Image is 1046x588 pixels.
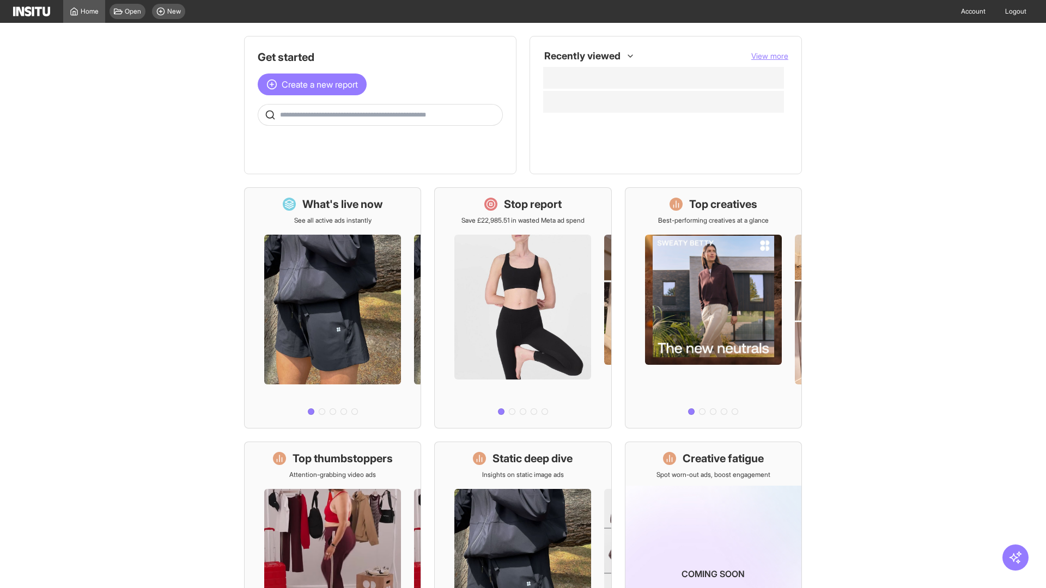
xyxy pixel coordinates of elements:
[548,119,561,132] div: Insights
[492,451,573,466] h1: Static deep dive
[125,7,141,16] span: Open
[289,470,376,479] p: Attention-grabbing video ads
[751,51,788,62] button: View more
[751,51,788,60] span: View more
[282,78,358,91] span: Create a new report
[258,73,367,95] button: Create a new report
[167,7,181,16] span: New
[658,216,769,225] p: Best-performing creatives at a glance
[689,197,757,212] h1: Top creatives
[244,187,421,428] a: What's live nowSee all active ads instantly
[434,187,611,428] a: Stop reportSave £22,985.51 in wasted Meta ad spend
[13,7,50,16] img: Logo
[461,216,585,225] p: Save £22,985.51 in wasted Meta ad spend
[567,121,599,130] span: TikTok Ads
[302,197,383,212] h1: What's live now
[567,145,780,154] span: Placements
[294,216,372,225] p: See all active ads instantly
[504,197,562,212] h1: Stop report
[482,470,564,479] p: Insights on static image ads
[548,143,561,156] div: Insights
[625,187,802,428] a: Top creativesBest-performing creatives at a glance
[258,50,503,65] h1: Get started
[567,145,601,154] span: Placements
[567,121,780,130] span: TikTok Ads
[293,451,393,466] h1: Top thumbstoppers
[81,7,99,16] span: Home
